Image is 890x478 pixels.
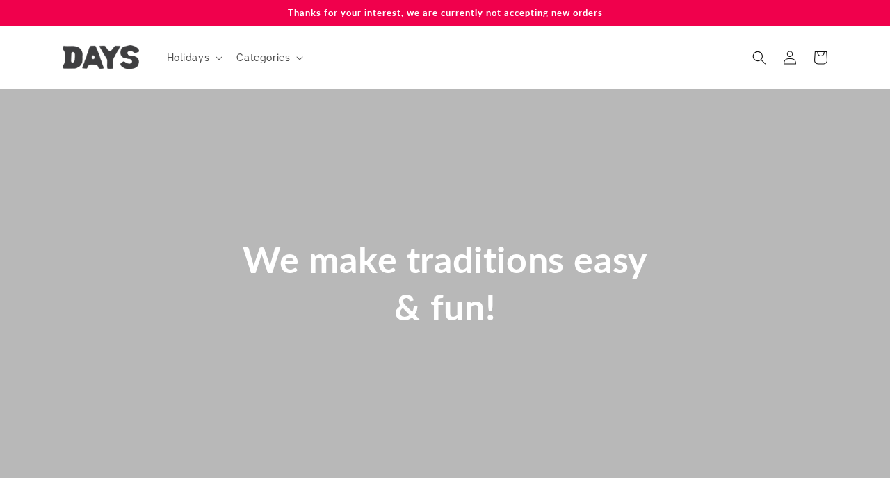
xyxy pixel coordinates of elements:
summary: Categories [228,43,309,72]
summary: Search [744,42,775,73]
span: Holidays [167,51,210,64]
span: We make traditions easy & fun! [243,238,647,328]
span: Categories [236,51,290,64]
summary: Holidays [159,43,229,72]
img: Days United [63,45,139,69]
